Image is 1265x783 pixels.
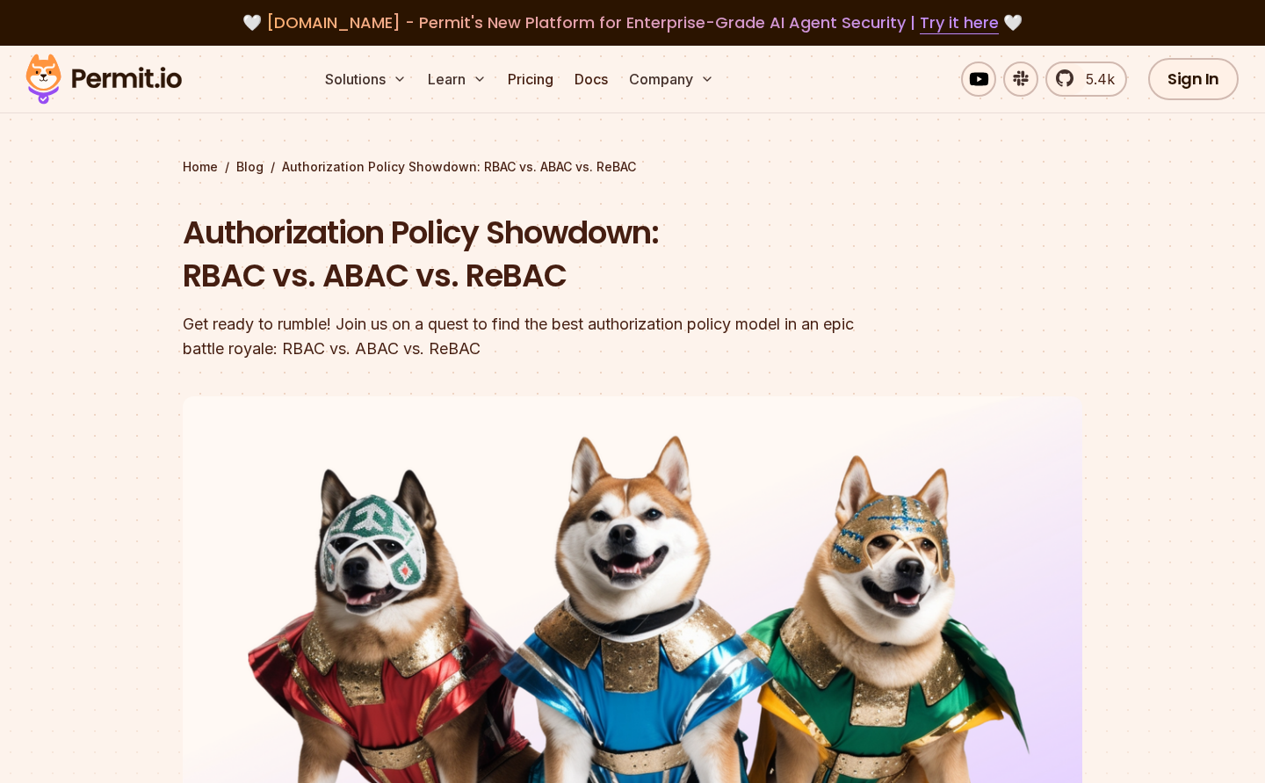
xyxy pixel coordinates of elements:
a: Pricing [501,62,560,97]
span: 5.4k [1075,69,1115,90]
a: Blog [236,158,264,176]
div: Get ready to rumble! Join us on a quest to find the best authorization policy model in an epic ba... [183,312,857,361]
a: Home [183,158,218,176]
button: Solutions [318,62,414,97]
a: Docs [567,62,615,97]
a: 5.4k [1045,62,1127,97]
span: [DOMAIN_NAME] - Permit's New Platform for Enterprise-Grade AI Agent Security | [266,11,999,33]
img: Permit logo [18,49,190,109]
a: Sign In [1148,58,1239,100]
a: Try it here [920,11,999,34]
button: Learn [421,62,494,97]
div: 🤍 🤍 [42,11,1223,35]
h1: Authorization Policy Showdown: RBAC vs. ABAC vs. ReBAC [183,211,857,298]
button: Company [622,62,721,97]
div: / / [183,158,1082,176]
